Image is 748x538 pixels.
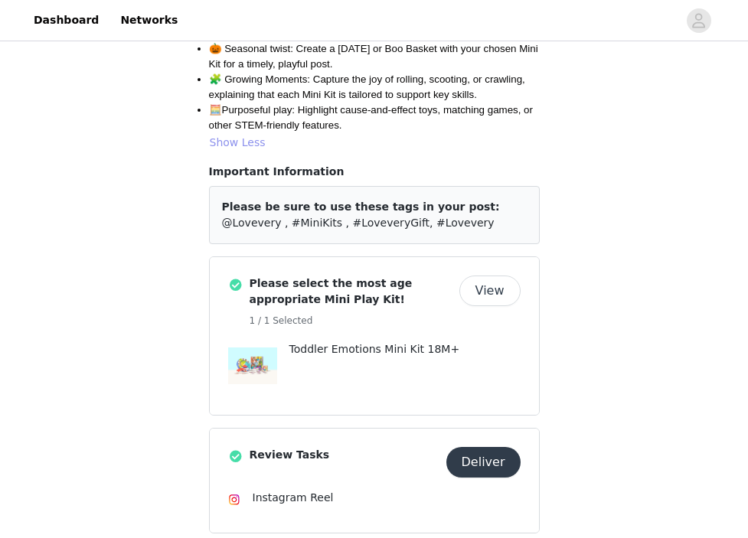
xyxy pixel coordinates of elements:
span: 🎃 Seasonal twist: Create a [DATE] or Boo Basket with your chosen Mini Kit for a timely, playful p... [209,43,538,70]
a: Networks [111,3,187,37]
p: Toddler Emotions Mini Kit 18M+ [289,341,521,357]
a: Deliver [446,457,521,468]
button: Show Less [209,133,266,152]
h4: Review Tasks [250,447,440,463]
span: Instagram Reel [253,491,334,504]
div: Please select the most age appropriate Mini Play Kit! [209,256,540,416]
span: Purposeful play: Highlight cause-and-effect toys, matching games, or other STEM-friendly features. [209,104,533,131]
span: @Lovevery , #MiniKits , #LoveveryGift, #Lovevery [222,217,495,229]
button: Deliver [446,447,521,478]
span: Please be sure to use these tags in your post: [222,201,500,213]
span: 🧩 Growing Moments: Capture the joy of rolling, scooting, or crawling, explaining that each Mini K... [209,73,525,100]
img: Instagram Icon [228,494,240,506]
p: Important Information [209,164,540,180]
div: Review Tasks [209,428,540,533]
h4: Please select the most age appropriate Mini Play Kit! [250,276,453,308]
a: View [459,285,521,297]
button: View [459,276,521,306]
a: Dashboard [24,3,108,37]
div: avatar [691,8,706,33]
h5: 1 / 1 Selected [250,314,453,328]
strong: 🧮 [209,104,222,116]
